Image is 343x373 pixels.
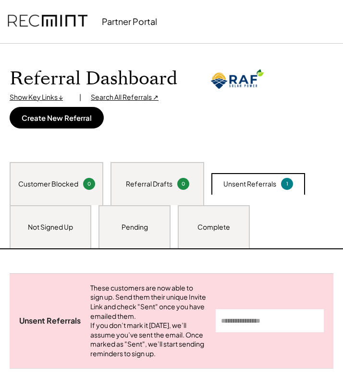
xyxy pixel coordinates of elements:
div: 1 [282,180,292,187]
div: Search All Referrals ↗ [91,93,159,102]
div: Unsent Referrals [19,316,81,326]
div: Referral Drafts [126,179,172,189]
h1: Referral Dashboard [10,68,177,90]
div: Show Key Links ↓ [10,93,70,102]
div: Pending [122,222,148,232]
div: Unsent Referrals [223,179,276,189]
div: 0 [85,180,94,187]
img: recmint-logotype%403x.png [8,5,87,38]
div: 0 [179,180,188,187]
img: logo_6eb852b82adf15e04ca471819532e9af_2x.png [211,69,264,89]
div: | [79,93,81,102]
div: Complete [197,222,230,232]
button: Create New Referral [10,107,104,128]
div: Not Signed Up [28,222,73,232]
div: These customers are now able to sign up. Send them their unique Invite Link and check "Sent" once... [90,283,206,359]
div: Partner Portal [102,16,157,27]
div: Customer Blocked [18,179,78,189]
